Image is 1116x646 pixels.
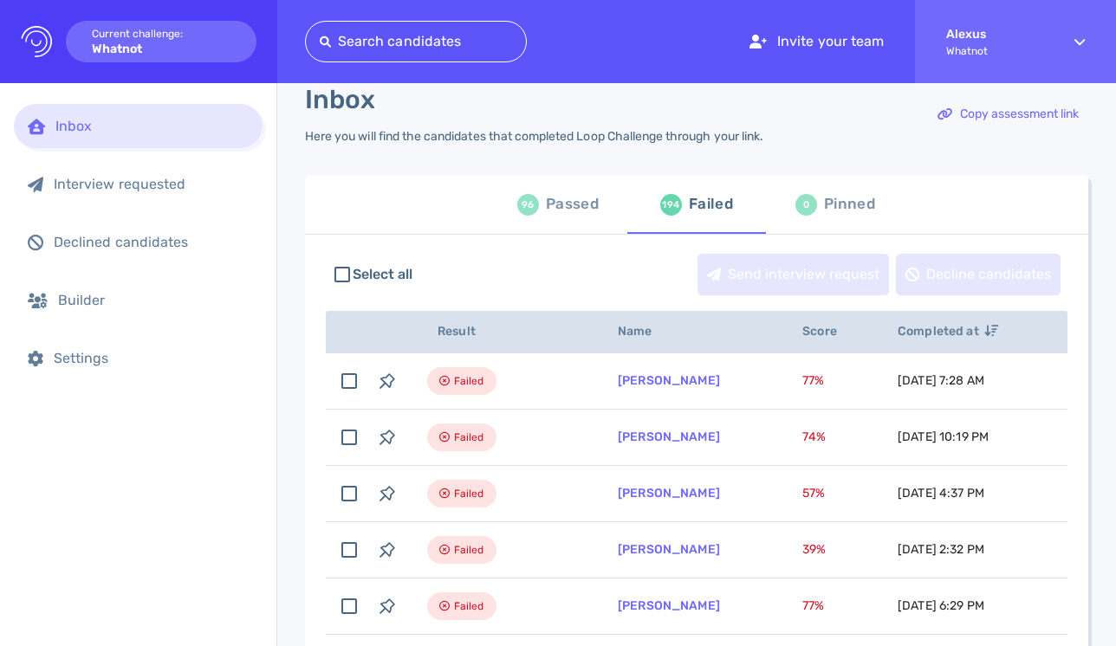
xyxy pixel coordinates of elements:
a: [PERSON_NAME] [618,373,720,388]
span: 39 % [802,542,826,557]
span: 57 % [802,486,825,501]
div: Here you will find the candidates that completed Loop Challenge through your link. [305,129,763,144]
h1: Inbox [305,84,375,115]
div: Decline candidates [897,255,1060,294]
span: Select all [353,264,413,285]
span: [DATE] 4:37 PM [898,486,984,501]
button: Send interview request [697,254,889,295]
span: Name [618,324,672,339]
span: [DATE] 7:28 AM [898,373,984,388]
div: Builder [58,292,249,308]
a: [PERSON_NAME] [618,598,720,613]
div: Send interview request [698,255,888,294]
strong: Alexus [946,27,1043,42]
div: Failed [689,191,733,217]
span: Failed [454,539,484,560]
div: Copy assessment link [929,94,1087,134]
div: 0 [795,194,817,216]
div: Declined candidates [54,234,249,250]
div: Settings [54,350,249,366]
th: Result [406,311,597,353]
div: 194 [660,194,682,216]
div: Passed [546,191,599,217]
span: [DATE] 6:29 PM [898,598,984,613]
div: Interview requested [54,176,249,192]
span: Whatnot [946,45,1043,57]
span: Failed [454,596,484,617]
a: [PERSON_NAME] [618,542,720,557]
span: 77 % [802,598,824,613]
button: Copy assessment link [928,94,1088,135]
span: 74 % [802,430,826,444]
span: [DATE] 2:32 PM [898,542,984,557]
a: [PERSON_NAME] [618,486,720,501]
a: [PERSON_NAME] [618,430,720,444]
div: Pinned [824,191,875,217]
span: Failed [454,371,484,391]
span: Failed [454,483,484,504]
span: Failed [454,427,484,448]
span: Score [802,324,856,339]
button: Decline candidates [896,254,1061,295]
div: 96 [517,194,539,216]
span: [DATE] 10:19 PM [898,430,989,444]
span: Completed at [898,324,998,339]
div: Inbox [55,118,249,134]
span: 77 % [802,373,824,388]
